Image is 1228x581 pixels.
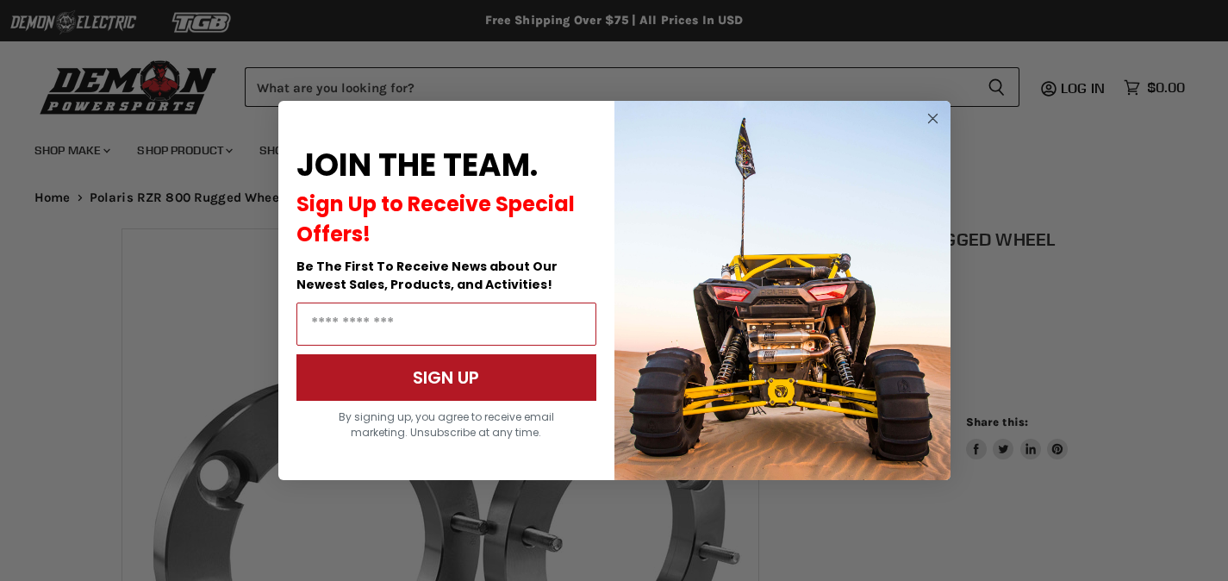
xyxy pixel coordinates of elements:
span: JOIN THE TEAM. [296,143,538,187]
span: Sign Up to Receive Special Offers! [296,190,575,248]
input: Email Address [296,303,596,346]
button: SIGN UP [296,354,596,401]
img: a9095488-b6e7-41ba-879d-588abfab540b.jpeg [614,101,951,480]
button: Close dialog [922,108,944,129]
span: By signing up, you agree to receive email marketing. Unsubscribe at any time. [339,409,554,440]
span: Be The First To Receive News about Our Newest Sales, Products, and Activities! [296,258,558,293]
